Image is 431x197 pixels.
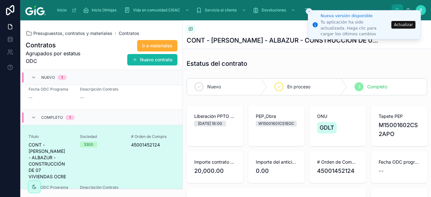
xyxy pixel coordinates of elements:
span: CONT - [PERSON_NAME] - ALBAZUR - CONSTRUCCIÓN DE 07 VIVIENDAS OCRE [29,142,72,180]
span: Título [29,134,72,139]
a: Vida en comunidad CISAC [122,4,193,16]
a: Contratos [119,30,139,37]
a: Servicio al cliente [194,4,249,16]
button: Nuevo contrato [127,54,177,65]
span: Descripción Contrato [80,87,175,92]
span: Completo [41,115,63,120]
span: Importe contrato IVA incluido [194,159,235,165]
span: Devoluciones [262,8,286,13]
span: Presupuestos, contratos y materiales [33,30,112,37]
span: Fecha ODC Programa [29,185,72,190]
span: M15001602CS2APO [379,121,420,139]
button: Ir a materiales [137,40,177,51]
font: Nuevo contrato [140,57,172,63]
span: -- [80,94,84,101]
span: Nuevo [207,84,221,90]
span: PEP_Obra [256,113,297,119]
span: 20,000.00 [194,166,235,175]
span: 45001452124 [131,142,175,148]
span: Liberación PPTO (Planeación) [194,113,235,119]
span: Importe del anticipo [256,159,297,165]
div: Nueva versión disponible [321,13,389,19]
h1: Estatus del contrato [187,59,247,68]
span: 3 [358,84,360,89]
span: Fecha ODC programa [379,159,420,165]
span: 0.00 [256,166,297,175]
span: Inicio OtHojas [92,8,116,13]
div: [DATE] 18:00 [198,121,222,126]
span: # Orden de Compra [131,134,175,139]
span: Descripción Contrato [80,185,175,190]
a: Inicio OtHojas [81,4,121,16]
button: Cerrar tostada [306,8,312,15]
span: ONU [317,113,358,119]
span: Inicio [57,8,67,13]
span: R [420,8,422,13]
span: Sociedad [80,134,124,139]
span: GDLT [320,123,334,132]
a: Devoluciones [251,4,299,16]
a: Inicio [54,4,80,16]
span: -- [379,166,384,175]
span: Servicio al cliente [205,8,237,13]
a: Presupuestos, contratos y materiales [26,30,112,37]
div: W15001601CS1EOC [258,121,294,126]
div: 3300 [84,142,93,147]
div: Tu aplicación ha sido actualizada. Haga clic para cargar los últimos cambios [321,19,389,37]
span: Vida en comunidad CISAC [133,8,180,13]
div: 1 [61,75,63,80]
button: Actualizar [391,21,415,29]
span: En proceso [287,84,310,90]
h1: Contratos [26,41,87,50]
span: Nuevo [41,75,55,80]
span: Completo [367,84,387,90]
span: -- [29,94,32,101]
span: # Orden de Compra [317,159,358,165]
span: Fecha ODC Programa [29,87,72,92]
span: 45001452124 [317,166,358,175]
span: Ir a materiales [142,43,172,49]
img: Logotipo de la aplicación [25,5,46,15]
div: Contenido desplazable [51,3,392,17]
span: Agrupados por estatus ODC [26,50,87,65]
div: 1 [69,115,71,120]
h1: CONT - [PERSON_NAME] - ALBAZUR - CONSTRUCCIÓN DE 07 VIVIENDAS OCRE [187,36,380,45]
span: Tapete PEP [379,113,420,119]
